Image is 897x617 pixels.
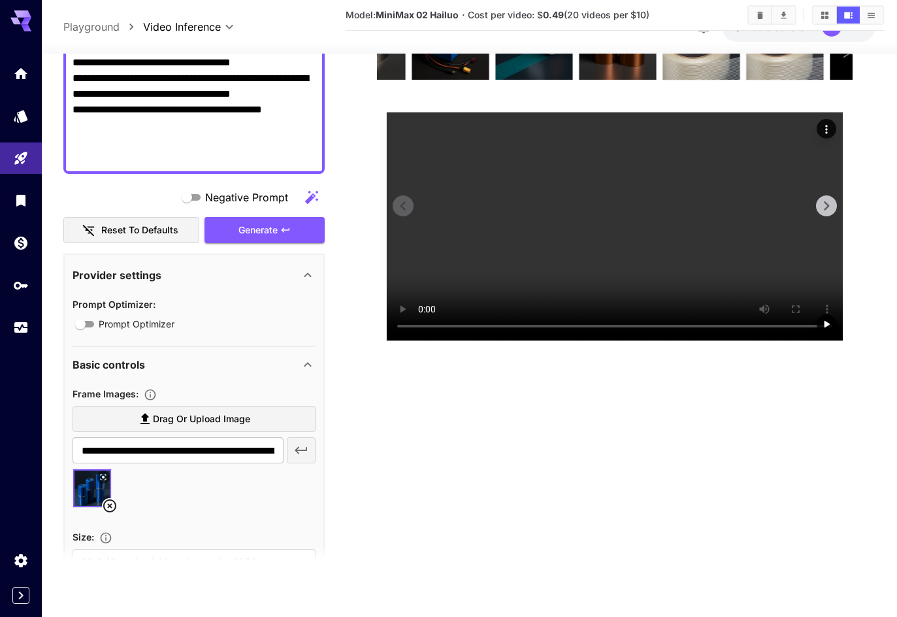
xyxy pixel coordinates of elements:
[817,119,836,139] div: Actions
[12,587,29,604] button: Expand sidebar
[13,192,29,208] div: Library
[94,531,118,544] button: Adjust the dimensions of the generated image by specifying its width and height in pixels, or sel...
[73,349,316,380] div: Basic controls
[205,190,288,205] span: Negative Prompt
[13,235,29,251] div: Wallet
[772,7,795,24] button: Download All
[813,7,836,24] button: Show videos in grid view
[13,104,29,120] div: Models
[346,9,459,20] span: Model:
[73,405,316,432] label: Drag or upload image
[73,259,316,290] div: Provider settings
[13,277,29,293] div: API Keys
[99,317,174,331] span: Prompt Optimizer
[63,19,143,35] nav: breadcrumb
[139,388,162,401] button: Upload frame images.
[462,7,465,23] p: ·
[73,531,94,542] span: Size :
[13,320,29,336] div: Usage
[238,222,278,238] span: Generate
[860,7,883,24] button: Show videos in list view
[812,5,884,25] div: Show videos in grid viewShow videos in video viewShow videos in list view
[837,7,860,24] button: Show videos in video view
[13,146,29,162] div: Playground
[749,7,772,24] button: Clear videos
[13,552,29,569] div: Settings
[817,314,836,334] div: Play video
[63,19,120,35] a: Playground
[747,5,796,25] div: Clear videosDownload All
[376,9,459,20] b: MiniMax 02 Hailuo
[63,216,199,243] button: Reset to defaults
[735,22,766,33] span: $11.56
[73,388,139,399] span: Frame Images :
[73,267,161,282] p: Provider settings
[13,65,29,82] div: Home
[468,9,649,20] span: Cost per video: $ (20 videos per $10)
[153,410,250,427] span: Drag or upload image
[143,19,221,35] span: Video Inference
[766,22,811,33] span: credits left
[543,9,564,20] b: 0.49
[204,216,325,243] button: Generate
[73,357,145,373] p: Basic controls
[73,298,155,309] span: Prompt Optimizer :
